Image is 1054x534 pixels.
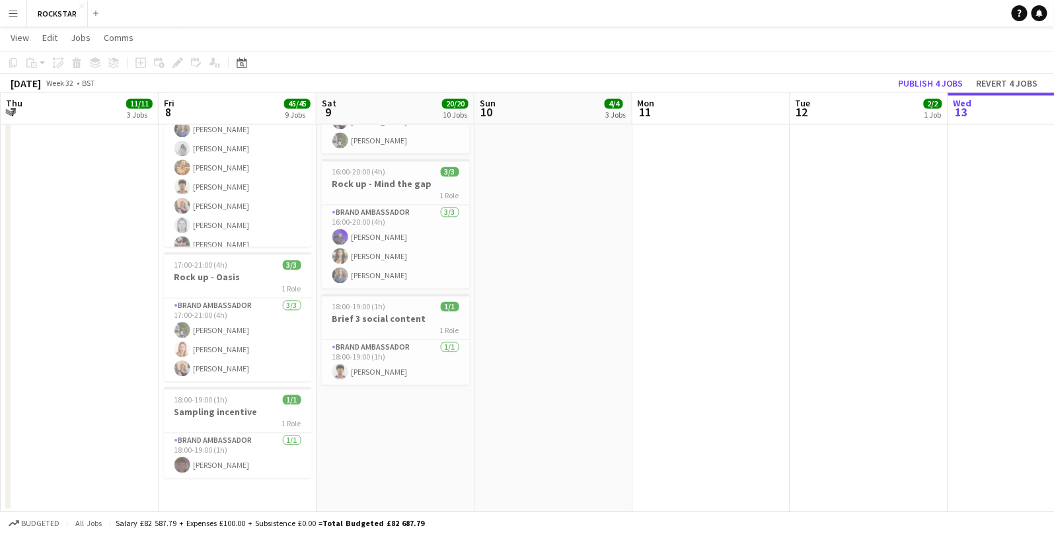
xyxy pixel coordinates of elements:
span: Mon [638,98,655,110]
button: Revert 4 jobs [971,75,1043,92]
app-job-card: 18:00-19:00 (1h)1/1Sampling incentive1 RoleBrand Ambassador1/118:00-19:00 (1h)[PERSON_NAME] [164,387,312,478]
app-job-card: 16:00-17:00 (1h)17/17Brief 5 social posts1 RoleBrand Ambassador17/1716:00-17:00 (1h)[PERSON_NAME]... [164,52,312,247]
span: Comms [104,32,133,44]
app-job-card: 17:00-21:00 (4h)3/3Rock up - Oasis1 RoleBrand Ambassador3/317:00-21:00 (4h)[PERSON_NAME][PERSON_N... [164,252,312,382]
app-job-card: 18:00-19:00 (1h)1/1Brief 3 social content1 RoleBrand Ambassador1/118:00-19:00 (1h)[PERSON_NAME] [322,294,470,385]
span: Sat [322,98,336,110]
span: 3/3 [283,260,301,270]
div: 10 Jobs [443,110,468,120]
span: 18:00-19:00 (1h) [332,302,386,312]
span: 20/20 [442,99,469,109]
button: Publish 4 jobs [893,75,969,92]
span: 17:00-21:00 (4h) [174,260,228,270]
h3: Sampling incentive [164,406,312,418]
span: Fri [164,98,174,110]
span: 16:00-20:00 (4h) [332,167,386,177]
span: Wed [954,98,972,110]
span: 1/1 [283,395,301,405]
span: 10 [478,105,496,120]
span: Week 32 [44,78,77,88]
span: 8 [162,105,174,120]
div: 9 Jobs [285,110,310,120]
span: 2/2 [924,99,942,109]
span: Sun [480,98,496,110]
div: 1 Job [924,110,942,120]
span: 1 Role [440,326,459,336]
span: 45/45 [284,99,311,109]
span: Budgeted [21,519,59,528]
span: 18:00-19:00 (1h) [174,395,228,405]
span: 1 Role [282,419,301,429]
h3: Brief 3 social content [322,313,470,325]
span: 1 Role [440,191,459,201]
span: Thu [6,98,22,110]
span: 12 [794,105,811,120]
button: Budgeted [7,516,61,531]
span: 3/3 [441,167,459,177]
div: [DATE] [11,77,41,90]
a: View [5,29,34,46]
div: 3 Jobs [127,110,152,120]
span: 4/4 [605,99,623,109]
app-card-role: Brand Ambassador1/118:00-19:00 (1h)[PERSON_NAME] [164,434,312,478]
span: Jobs [71,32,91,44]
app-job-card: 16:00-20:00 (4h)3/3Rock up - Mind the gap1 RoleBrand Ambassador3/316:00-20:00 (4h)[PERSON_NAME][P... [322,159,470,289]
div: Salary £82 587.79 + Expenses £100.00 + Subsistence £0.00 = [116,518,424,528]
span: 1 Role [282,284,301,294]
div: 3 Jobs [605,110,626,120]
app-card-role: Brand Ambassador3/316:00-20:00 (4h)[PERSON_NAME][PERSON_NAME][PERSON_NAME] [322,206,470,289]
span: 11/11 [126,99,153,109]
span: All jobs [73,518,104,528]
span: 11 [636,105,655,120]
span: 9 [320,105,336,120]
span: 13 [952,105,972,120]
span: Tue [796,98,811,110]
h3: Rock up - Oasis [164,272,312,284]
div: BST [82,78,95,88]
a: Comms [98,29,139,46]
span: 1/1 [441,302,459,312]
span: View [11,32,29,44]
a: Edit [37,29,63,46]
span: Total Budgeted £82 687.79 [322,518,424,528]
button: ROCKSTAR [27,1,88,26]
a: Jobs [65,29,96,46]
span: 7 [4,105,22,120]
span: Edit [42,32,57,44]
app-card-role: Brand Ambassador3/317:00-21:00 (4h)[PERSON_NAME][PERSON_NAME][PERSON_NAME] [164,299,312,382]
app-card-role: Brand Ambassador1/118:00-19:00 (1h)[PERSON_NAME] [322,340,470,385]
h3: Rock up - Mind the gap [322,178,470,190]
